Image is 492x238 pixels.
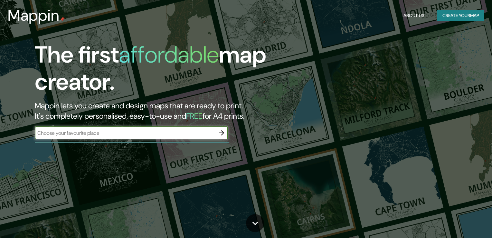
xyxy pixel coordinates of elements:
img: mappin-pin [60,17,65,22]
h2: Mappin lets you create and design maps that are ready to print. It's completely personalised, eas... [35,101,281,121]
input: Choose your favourite place [35,129,215,137]
h5: FREE [186,111,203,121]
button: About Us [401,10,427,22]
button: Create yourmap [437,10,484,22]
h3: Mappin [8,6,60,25]
h1: affordable [119,40,219,70]
h1: The first map creator. [35,41,281,101]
